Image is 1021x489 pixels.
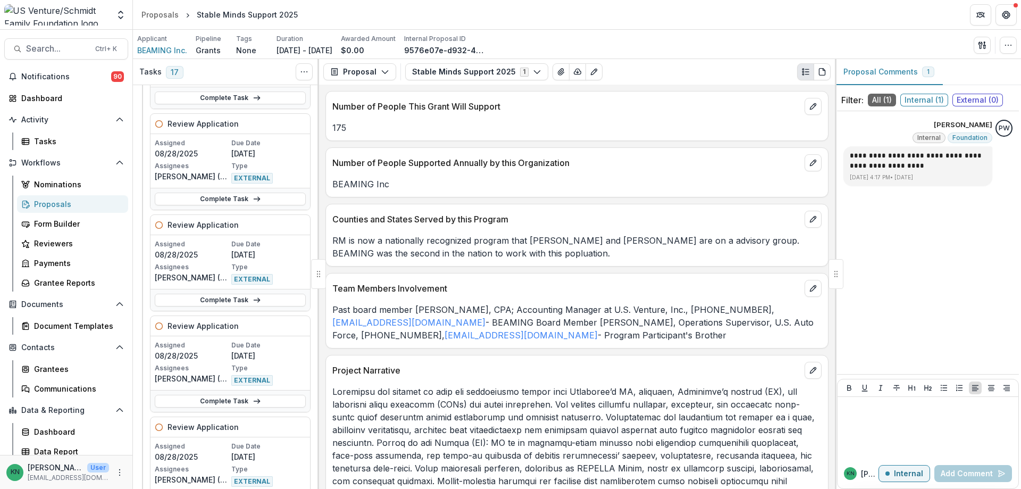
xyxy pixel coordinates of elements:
a: Form Builder [17,215,128,233]
p: User [87,463,109,473]
button: Bullet List [938,382,950,394]
button: Open Activity [4,111,128,128]
p: Assigned [155,138,229,148]
div: Document Templates [34,320,120,331]
button: Plaintext view [797,63,814,80]
button: More [113,466,126,479]
button: PDF view [814,63,831,80]
a: Reviewers [17,235,128,252]
button: Partners [970,4,991,26]
span: All ( 1 ) [868,94,896,106]
button: Open entity switcher [113,4,128,26]
p: 08/28/2025 [155,451,229,462]
a: Document Templates [17,317,128,335]
button: Toggle View Cancelled Tasks [296,63,313,80]
button: Open Workflows [4,154,128,171]
p: Internal [894,469,923,478]
p: RM is now a nationally recognized program that [PERSON_NAME] and [PERSON_NAME] are on a advisory ... [332,234,822,260]
span: Data & Reporting [21,406,111,415]
div: Data Report [34,446,120,457]
p: [PERSON_NAME] ([EMAIL_ADDRESS][DOMAIN_NAME]) [155,171,229,182]
button: edit [805,362,822,379]
p: Pipeline [196,34,221,44]
p: [DATE] - [DATE] [277,45,332,56]
span: Search... [26,44,89,54]
span: EXTERNAL [231,476,273,487]
button: View Attached Files [553,63,570,80]
button: Ordered List [953,382,966,394]
a: Proposals [17,195,128,213]
p: None [236,45,256,56]
p: Assigned [155,341,229,350]
p: Due Date [231,239,306,249]
h5: Review Application [168,421,239,433]
p: [DATE] [231,451,306,462]
p: 9576e07e-d932-4207-8cfe-a7d624824eef [404,45,484,56]
a: Grantees [17,360,128,378]
p: Number of People Supported Annually by this Organization [332,156,800,169]
a: BEAMING Inc. [137,45,187,56]
span: Documents [21,300,111,309]
a: Data Report [17,443,128,460]
button: edit [805,280,822,297]
div: Proposals [34,198,120,210]
h5: Review Application [168,219,239,230]
img: US Venture/Schmidt Family Foundation logo [4,4,109,26]
span: Contacts [21,343,111,352]
button: edit [805,98,822,115]
a: Complete Task [155,395,306,408]
div: Nominations [34,179,120,190]
span: 90 [111,71,124,82]
button: Search... [4,38,128,60]
p: Counties and States Served by this Program [332,213,800,226]
p: Due Date [231,341,306,350]
p: [DATE] [231,350,306,361]
a: Complete Task [155,294,306,306]
a: Dashboard [17,423,128,441]
p: Duration [277,34,303,44]
p: 08/28/2025 [155,148,229,159]
button: edit [805,211,822,228]
div: Form Builder [34,218,120,229]
a: [EMAIL_ADDRESS][DOMAIN_NAME] [332,317,486,328]
h5: Review Application [168,118,239,129]
button: Italicize [874,382,887,394]
nav: breadcrumb [137,7,302,22]
p: Assignees [155,363,229,373]
p: Number of People This Grant Will Support [332,100,800,113]
button: Align Left [969,382,982,394]
div: Payments [34,258,120,269]
p: Assignees [155,262,229,272]
div: Dashboard [21,93,120,104]
button: Internal [878,465,930,482]
p: Tags [236,34,252,44]
div: Grantees [34,363,120,375]
p: Due Date [231,442,306,451]
p: Assignees [155,465,229,474]
p: Internal Proposal ID [404,34,466,44]
p: [PERSON_NAME] [28,462,83,473]
p: BEAMING Inc [332,178,822,190]
p: 175 [332,121,822,134]
button: Strike [890,382,903,394]
div: Katrina Nelson [847,471,855,476]
p: Assigned [155,442,229,451]
span: EXTERNAL [231,274,273,285]
button: Heading 1 [906,382,918,394]
h3: Tasks [139,68,162,77]
div: Dashboard [34,426,120,437]
a: Complete Task [155,193,306,205]
p: Awarded Amount [341,34,396,44]
p: Type [231,161,306,171]
button: Align Center [985,382,998,394]
a: Nominations [17,176,128,193]
button: Notifications90 [4,68,128,85]
p: 08/28/2025 [155,249,229,260]
div: Ctrl + K [93,43,119,55]
div: Reviewers [34,238,120,249]
span: Internal [917,134,941,142]
a: Complete Task [155,92,306,104]
a: Proposals [137,7,183,22]
button: Proposal Comments [835,59,943,85]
